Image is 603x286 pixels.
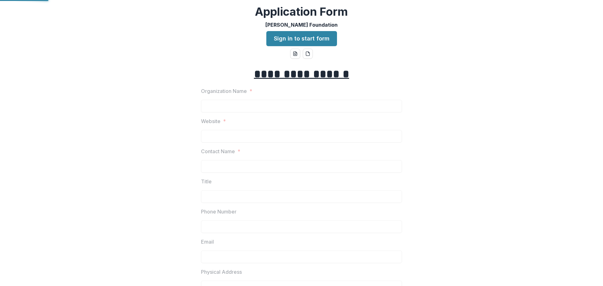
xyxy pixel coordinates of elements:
[255,5,348,19] h2: Application Form
[290,49,300,59] button: word-download
[201,87,247,95] p: Organization Name
[201,148,235,155] p: Contact Name
[201,268,242,276] p: Physical Address
[201,178,212,185] p: Title
[201,117,220,125] p: Website
[201,238,214,246] p: Email
[303,49,313,59] button: pdf-download
[201,208,236,215] p: Phone Number
[266,31,337,46] a: Sign in to start form
[265,21,338,29] p: [PERSON_NAME] Foundation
